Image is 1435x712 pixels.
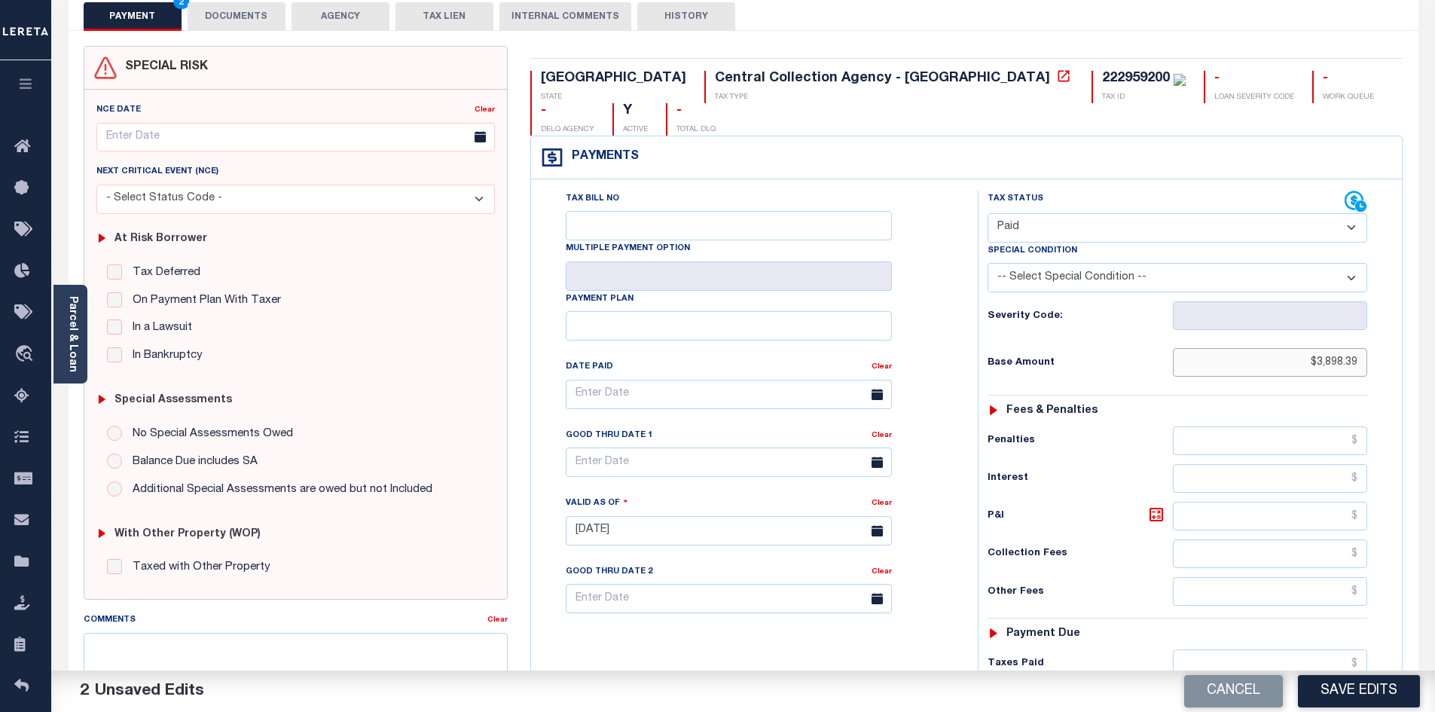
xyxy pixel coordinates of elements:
a: Clear [475,106,495,114]
label: No Special Assessments Owed [125,426,293,443]
label: Additional Special Assessments are owed but not Included [125,481,432,499]
input: $ [1173,577,1368,606]
button: DOCUMENTS [188,2,285,31]
p: TAX ID [1102,92,1186,103]
p: LOAN SEVERITY CODE [1214,92,1294,103]
label: NCE Date [96,104,141,117]
p: STATE [541,92,686,103]
label: Valid as Of [566,496,627,510]
a: Parcel & Loan [67,296,78,372]
label: Date Paid [566,361,613,374]
h6: Penalties [988,435,1172,447]
label: Taxed with Other Property [125,559,270,576]
p: TOTAL DLQ [676,124,716,136]
input: Enter Date [566,516,892,545]
span: Unsaved Edits [95,683,204,699]
button: AGENCY [292,2,389,31]
div: - [1323,71,1374,87]
div: [GEOGRAPHIC_DATA] [541,71,686,87]
p: TAX TYPE [715,92,1073,103]
h6: Special Assessments [114,394,232,407]
h6: P&I [988,506,1172,527]
label: Multiple Payment Option [566,243,690,255]
label: Tax Status [988,193,1043,206]
h6: Payment due [1006,628,1080,640]
input: Enter Date [96,123,496,152]
label: Payment Plan [566,293,634,306]
input: $ [1173,348,1368,377]
button: HISTORY [637,2,735,31]
label: Good Thru Date 2 [566,566,652,579]
label: Special Condition [988,245,1077,258]
input: Enter Date [566,584,892,613]
div: - [541,103,594,120]
h6: At Risk Borrower [114,233,207,246]
input: $ [1173,464,1368,493]
h4: Payments [564,150,639,164]
input: $ [1173,426,1368,455]
i: travel_explore [14,345,38,365]
a: Clear [872,500,892,507]
button: Cancel [1184,675,1283,707]
a: Clear [872,568,892,576]
a: Clear [872,432,892,439]
input: $ [1173,539,1368,568]
div: Y [623,103,648,120]
h4: SPECIAL RISK [118,60,208,75]
button: PAYMENT [84,2,182,31]
label: Good Thru Date 1 [566,429,652,442]
label: Next Critical Event (NCE) [96,166,218,179]
div: Central Collection Agency - [GEOGRAPHIC_DATA] [715,72,1050,85]
input: $ [1173,649,1368,678]
a: Clear [487,616,508,624]
img: check-icon-green.svg [1174,74,1186,86]
h6: Interest [988,472,1172,484]
label: Comments [84,614,136,627]
label: On Payment Plan With Taxer [125,292,281,310]
p: DELQ AGENCY [541,124,594,136]
h6: Fees & Penalties [1006,405,1098,417]
p: WORK QUEUE [1323,92,1374,103]
h6: Collection Fees [988,548,1172,560]
input: Enter Date [566,380,892,409]
button: INTERNAL COMMENTS [499,2,631,31]
span: 2 [80,683,89,699]
label: In Bankruptcy [125,347,203,365]
h6: Severity Code: [988,310,1172,322]
h6: Base Amount [988,357,1172,369]
h6: Taxes Paid [988,658,1172,670]
h6: with Other Property (WOP) [114,528,261,541]
label: Tax Bill No [566,193,619,206]
label: Tax Deferred [125,264,200,282]
label: Balance Due includes SA [125,454,258,471]
label: In a Lawsuit [125,319,192,337]
input: $ [1173,502,1368,530]
h6: Other Fees [988,586,1172,598]
input: Enter Date [566,448,892,477]
div: - [676,103,716,120]
button: Save Edits [1298,675,1420,707]
p: ACTIVE [623,124,648,136]
div: 222959200 [1102,72,1170,85]
button: TAX LIEN [395,2,493,31]
div: - [1214,71,1294,87]
a: Clear [872,363,892,371]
